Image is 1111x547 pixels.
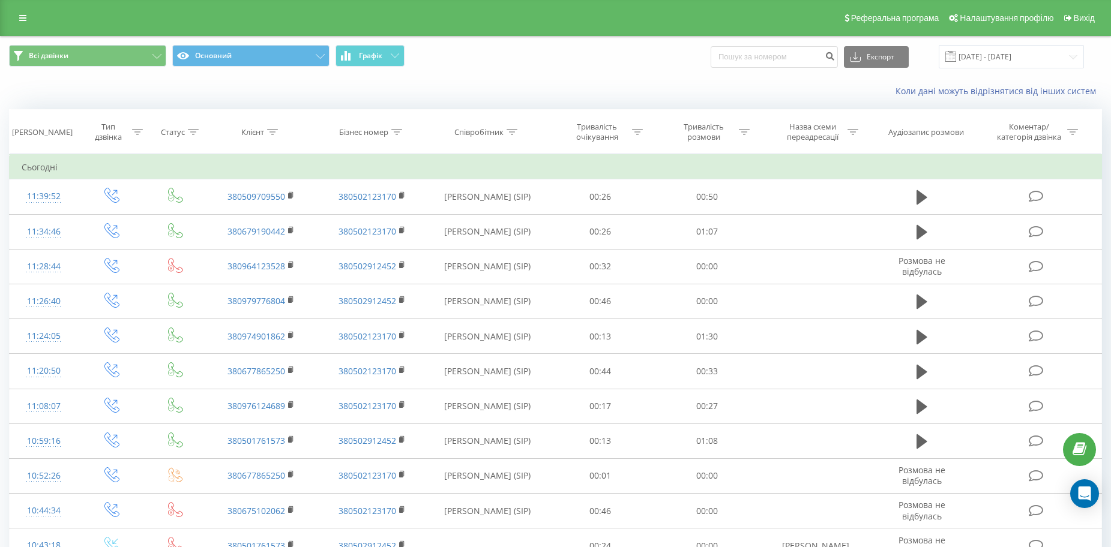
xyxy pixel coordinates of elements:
td: [PERSON_NAME] (SIP) [427,319,547,354]
span: Графік [359,52,382,60]
td: [PERSON_NAME] (SIP) [427,423,547,458]
td: 00:44 [547,354,654,389]
td: [PERSON_NAME] (SIP) [427,458,547,493]
td: 00:00 [654,249,760,284]
div: 11:28:44 [22,255,65,278]
td: 01:07 [654,214,760,249]
a: 380502123170 [339,191,396,202]
td: 00:46 [547,284,654,318]
a: 380502912452 [339,295,396,306]
div: Назва схеми переадресації [780,122,845,142]
a: Коли дані можуть відрізнятися вiд інших систем [896,85,1102,97]
a: 380502123170 [339,400,396,411]
div: 11:08:07 [22,395,65,418]
button: Основний [172,45,330,67]
div: [PERSON_NAME] [12,127,73,137]
div: 10:52:26 [22,464,65,488]
td: 00:33 [654,354,760,389]
div: Open Intercom Messenger [1070,479,1099,508]
td: 00:00 [654,458,760,493]
a: 380502123170 [339,470,396,481]
td: 00:01 [547,458,654,493]
td: [PERSON_NAME] (SIP) [427,214,547,249]
div: 11:20:50 [22,359,65,383]
td: [PERSON_NAME] (SIP) [427,389,547,423]
a: 380677865250 [227,470,285,481]
td: [PERSON_NAME] (SIP) [427,179,547,214]
a: 380677865250 [227,365,285,377]
a: 380502123170 [339,505,396,516]
div: Бізнес номер [339,127,388,137]
span: Реферальна програма [851,13,939,23]
a: 380979776804 [227,295,285,306]
a: 380976124689 [227,400,285,411]
div: 11:39:52 [22,185,65,208]
div: 10:44:34 [22,499,65,522]
span: Розмова не відбулась [899,499,945,521]
td: 00:27 [654,389,760,423]
a: 380501761573 [227,435,285,446]
div: 11:24:05 [22,324,65,348]
div: Клієнт [241,127,264,137]
td: 00:50 [654,179,760,214]
div: Статус [161,127,185,137]
td: 00:26 [547,214,654,249]
a: 380509709550 [227,191,285,202]
button: Експорт [844,46,909,68]
div: Тип дзвінка [88,122,129,142]
td: [PERSON_NAME] (SIP) [427,354,547,389]
input: Пошук за номером [711,46,838,68]
a: 380502123170 [339,365,396,377]
span: Налаштування профілю [960,13,1053,23]
div: 11:26:40 [22,290,65,313]
td: 00:46 [547,494,654,528]
td: [PERSON_NAME] (SIP) [427,284,547,318]
a: 380675102062 [227,505,285,516]
span: Вихід [1074,13,1095,23]
td: Сьогодні [10,155,1102,179]
td: 01:30 [654,319,760,354]
td: [PERSON_NAME] (SIP) [427,249,547,284]
button: Всі дзвінки [9,45,166,67]
td: 00:00 [654,494,760,528]
div: Коментар/категорія дзвінка [994,122,1064,142]
a: 380679190442 [227,226,285,237]
td: 00:26 [547,179,654,214]
td: 00:32 [547,249,654,284]
a: 380502123170 [339,330,396,342]
button: Графік [336,45,405,67]
td: 00:00 [654,284,760,318]
div: 10:59:16 [22,429,65,453]
span: Розмова не відбулась [899,464,945,486]
span: Розмова не відбулась [899,255,945,277]
td: 01:08 [654,423,760,458]
div: Тривалість розмови [672,122,736,142]
div: Аудіозапис розмови [888,127,964,137]
td: 00:17 [547,389,654,423]
a: 380502123170 [339,226,396,237]
a: 380974901862 [227,330,285,342]
a: 380502912452 [339,435,396,446]
a: 380964123528 [227,260,285,272]
div: Співробітник [454,127,504,137]
td: 00:13 [547,423,654,458]
td: [PERSON_NAME] (SIP) [427,494,547,528]
div: 11:34:46 [22,220,65,244]
div: Тривалість очікування [565,122,629,142]
td: 00:13 [547,319,654,354]
span: Всі дзвінки [29,51,68,61]
a: 380502912452 [339,260,396,272]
